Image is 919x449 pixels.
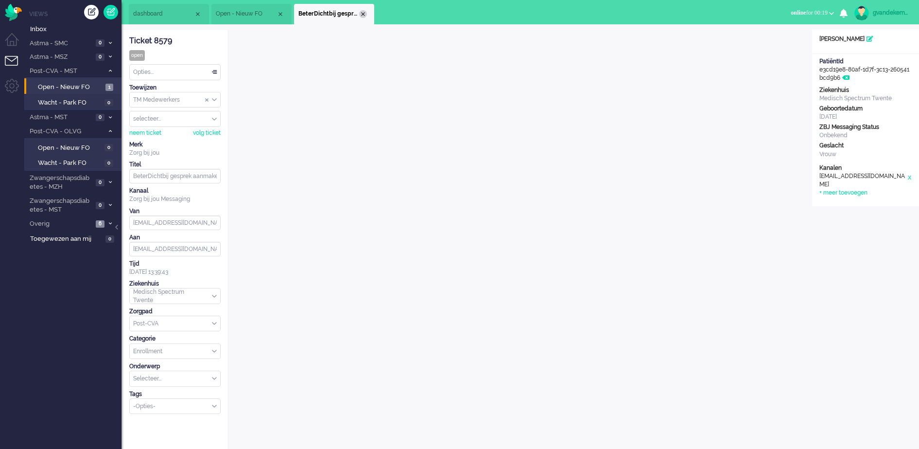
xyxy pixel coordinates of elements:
[28,81,121,92] a: Open - Nieuw FO 1
[129,195,221,203] div: Zorg bij jou Messaging
[96,39,104,47] span: 0
[4,4,564,21] body: Rich Text Area. Press ALT-0 for help.
[28,174,93,192] span: Zwangerschapsdiabetes - MZH
[105,235,114,243] span: 0
[96,54,104,61] span: 0
[129,149,221,157] div: Zorg bij jou
[294,4,374,24] li: 8579
[819,189,867,197] div: + meer toevoegen
[852,6,909,20] a: gvandekempe
[28,157,121,168] a: Wacht - Park FO 0
[5,6,22,14] a: Omnidesk
[5,56,27,78] li: Tickets menu
[216,10,277,18] span: Open - Nieuw FO
[28,219,93,229] span: Overig
[129,233,221,242] div: Aan
[812,35,919,43] div: [PERSON_NAME]
[819,150,912,159] div: Vrouw
[791,9,806,16] span: online
[785,3,840,24] li: onlinefor 00:19
[38,144,102,153] span: Open - Nieuw FO
[96,179,104,186] span: 0
[96,114,104,121] span: 0
[129,390,221,398] div: Tags
[28,23,121,34] a: Inbox
[819,94,912,103] div: Medisch Spectrum Twente
[359,10,367,18] div: Close tab
[28,67,104,76] span: Post-CVA - MST
[819,142,912,150] div: Geslacht
[28,39,93,48] span: Astma - SMC
[819,57,912,66] div: PatiëntId
[129,362,221,371] div: Onderwerp
[28,97,121,108] a: Wacht - Park FO 0
[104,144,113,151] span: 0
[194,10,202,18] div: Close tab
[96,220,104,228] span: 6
[38,83,103,92] span: Open - Nieuw FO
[133,10,194,18] span: dashboard
[28,113,93,122] span: Astma - MST
[5,33,27,55] li: Dashboard menu
[28,142,121,153] a: Open - Nieuw FO 0
[854,6,869,20] img: avatar
[129,398,221,414] div: Select Tags
[791,9,828,16] span: for 00:19
[129,111,221,127] div: Assign User
[96,202,104,209] span: 0
[819,113,912,121] div: [DATE]
[785,6,840,20] button: onlinefor 00:19
[38,98,102,108] span: Wacht - Park FO
[277,10,284,18] div: Close tab
[819,86,912,94] div: Ziekenhuis
[129,92,221,108] div: Assign Group
[129,161,221,169] div: Titel
[5,79,27,101] li: Admin menu
[129,260,221,268] div: Tijd
[193,129,221,137] div: volg ticket
[129,187,221,195] div: Kanaal
[30,234,103,244] span: Toegewezen aan mij
[28,233,121,244] a: Toegewezen aan mij 0
[129,335,221,343] div: Categorie
[104,160,113,167] span: 0
[819,172,907,189] div: [EMAIL_ADDRESS][DOMAIN_NAME]
[129,50,145,61] div: open
[28,53,93,62] span: Astma - MSZ
[812,57,919,82] div: e3cd19e8-80af-1d7f-3c13-260541bcd9b6
[873,8,909,18] div: gvandekempe
[211,4,292,24] li: View
[129,84,221,92] div: Toewijzen
[129,307,221,316] div: Zorgpad
[819,123,912,131] div: ZBJ Messaging Status
[819,131,912,140] div: Onbekend
[129,4,209,24] li: Dashboard
[28,197,93,215] span: Zwangerschapsdiabetes - MST
[298,10,359,18] span: BeterDichtbij gesprek aanmaken mislukt.
[30,25,121,34] span: Inbox
[129,280,221,288] div: Ziekenhuis
[105,84,113,91] span: 1
[819,164,912,172] div: Kanalen
[129,129,161,137] div: neem ticket
[38,159,102,168] span: Wacht - Park FO
[129,141,221,149] div: Merk
[129,36,221,47] div: Ticket 8579
[5,4,22,21] img: flow_omnibird.svg
[104,99,113,107] span: 0
[907,172,912,189] div: x
[819,105,912,113] div: Geboortedatum
[129,207,221,216] div: Van
[29,10,121,18] li: Views
[84,5,99,19] div: Creëer ticket
[129,260,221,276] div: [DATE] 13:39:43
[104,5,118,19] a: Quick Ticket
[28,127,104,136] span: Post-CVA - OLVG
